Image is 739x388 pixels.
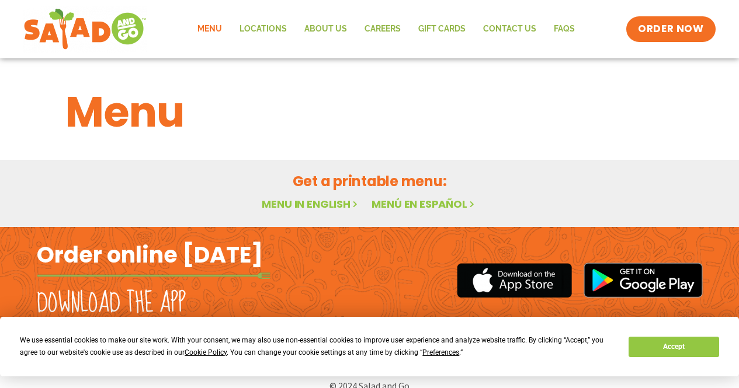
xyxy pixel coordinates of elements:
[638,22,703,36] span: ORDER NOW
[37,272,270,279] img: fork
[410,16,474,43] a: GIFT CARDS
[189,16,584,43] nav: Menu
[584,263,703,298] img: google_play
[189,16,231,43] a: Menu
[545,16,584,43] a: FAQs
[629,337,719,357] button: Accept
[457,261,572,299] img: appstore
[356,16,410,43] a: Careers
[65,81,674,144] h1: Menu
[296,16,356,43] a: About Us
[474,16,545,43] a: Contact Us
[262,197,360,211] a: Menu in English
[65,171,674,191] h2: Get a printable menu:
[37,240,263,269] h2: Order online [DATE]
[20,334,615,359] div: We use essential cookies to make our site work. With your consent, we may also use non-essential ...
[372,197,477,211] a: Menú en español
[185,348,227,356] span: Cookie Policy
[626,16,715,42] a: ORDER NOW
[422,348,459,356] span: Preferences
[231,16,296,43] a: Locations
[23,6,147,53] img: new-SAG-logo-768×292
[37,287,186,320] h2: Download the app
